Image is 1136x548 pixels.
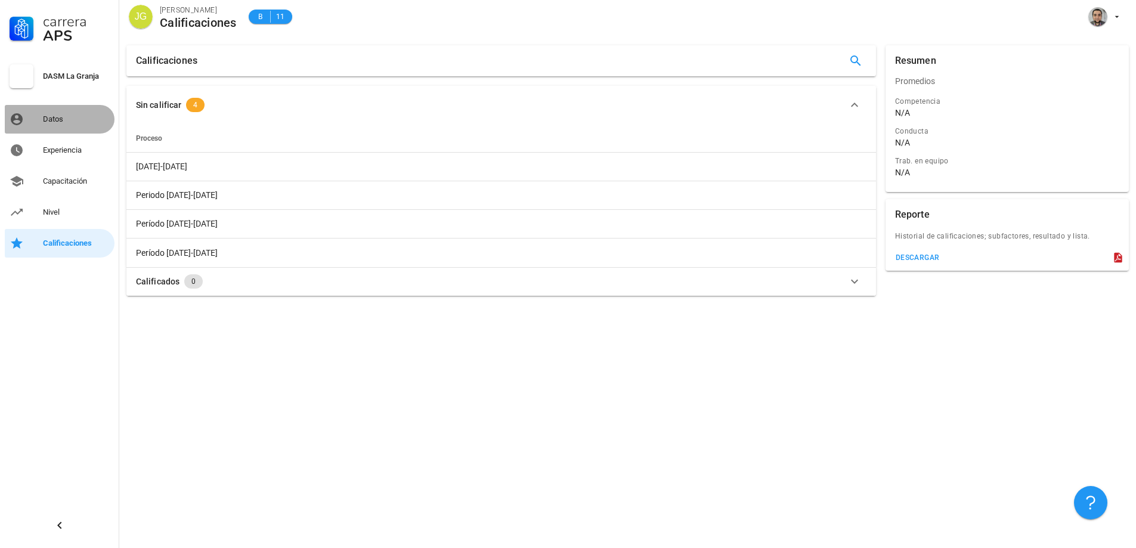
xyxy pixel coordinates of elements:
div: Trab. en equipo [895,155,1119,167]
div: [PERSON_NAME] [160,4,237,16]
div: N/A [895,137,910,148]
a: Experiencia [5,136,114,165]
div: Reporte [895,199,930,230]
div: Nivel [43,208,110,217]
span: [DATE]-[DATE] [136,162,187,171]
th: Proceso [126,124,876,153]
div: Carrera [43,14,110,29]
div: Calificados [136,275,179,288]
div: Resumen [895,45,936,76]
span: Periodo [DATE]-[DATE] [136,190,218,200]
div: APS [43,29,110,43]
span: Proceso [136,134,162,143]
div: Capacitación [43,177,110,186]
span: Período [DATE]-[DATE] [136,219,218,228]
div: Calificaciones [136,45,197,76]
a: Calificaciones [5,229,114,258]
div: Sin calificar [136,98,181,112]
span: Período [DATE]-[DATE] [136,248,218,258]
button: Sin calificar 4 [126,86,876,124]
div: Historial de calificaciones; subfactores, resultado y lista. [886,230,1129,249]
div: DASM La Granja [43,72,110,81]
div: avatar [129,5,153,29]
span: 4 [193,98,197,112]
div: Calificaciones [43,239,110,248]
div: Promedios [886,67,1129,95]
div: Experiencia [43,145,110,155]
button: Calificados 0 [126,267,876,296]
div: descargar [895,253,940,262]
div: N/A [895,107,910,118]
a: Capacitación [5,167,114,196]
a: Datos [5,105,114,134]
a: Nivel [5,198,114,227]
div: Conducta [895,125,1119,137]
div: Calificaciones [160,16,237,29]
span: 11 [276,11,285,23]
span: B [256,11,265,23]
span: 0 [191,274,196,289]
button: descargar [890,249,945,266]
div: N/A [895,167,910,178]
span: JG [135,5,147,29]
div: Competencia [895,95,1119,107]
div: Datos [43,114,110,124]
div: avatar [1088,7,1107,26]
